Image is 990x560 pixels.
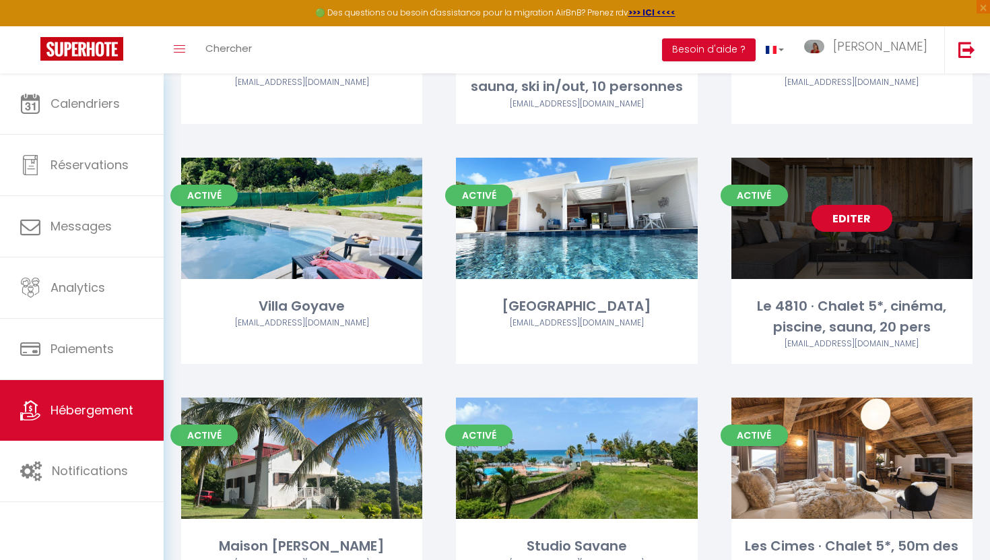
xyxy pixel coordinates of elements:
[628,7,675,18] a: >>> ICI <<<<
[51,95,120,112] span: Calendriers
[205,41,252,55] span: Chercher
[170,185,238,206] span: Activé
[721,425,788,446] span: Activé
[456,55,697,98] div: Le Dome · Chalet 5* piscine, sauna, ski in/out, 10 personnes
[812,205,892,232] a: Editer
[181,317,422,330] div: Airbnb
[721,185,788,206] span: Activé
[52,462,128,479] span: Notifications
[445,425,513,446] span: Activé
[731,296,972,338] div: Le 4810 · Chalet 5*, cinéma, piscine, sauna, 20 pers
[51,402,133,418] span: Hébergement
[181,536,422,557] div: Maison [PERSON_NAME]
[456,98,697,111] div: Airbnb
[456,296,697,317] div: [GEOGRAPHIC_DATA]
[804,40,824,53] img: ...
[662,38,756,61] button: Besoin d'aide ?
[731,338,972,350] div: Airbnb
[181,76,422,89] div: Airbnb
[731,76,972,89] div: Airbnb
[456,317,697,330] div: Airbnb
[195,26,262,73] a: Chercher
[181,296,422,317] div: Villa Goyave
[794,26,944,73] a: ... [PERSON_NAME]
[456,536,697,557] div: Studio Savane
[51,218,112,235] span: Messages
[958,41,975,58] img: logout
[51,340,114,357] span: Paiements
[51,156,129,173] span: Réservations
[170,425,238,446] span: Activé
[40,37,123,61] img: Super Booking
[833,38,927,55] span: [PERSON_NAME]
[51,279,105,296] span: Analytics
[445,185,513,206] span: Activé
